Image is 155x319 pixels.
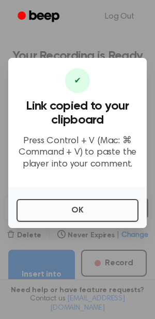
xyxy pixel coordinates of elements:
a: Beep [10,7,69,27]
p: Press Control + V (Mac: ⌘ Command + V) to paste the player into your comment. [17,135,138,171]
button: OK [17,199,138,222]
a: Log Out [95,4,145,29]
div: ✔ [65,68,90,93]
h3: Link copied to your clipboard [17,99,138,127]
